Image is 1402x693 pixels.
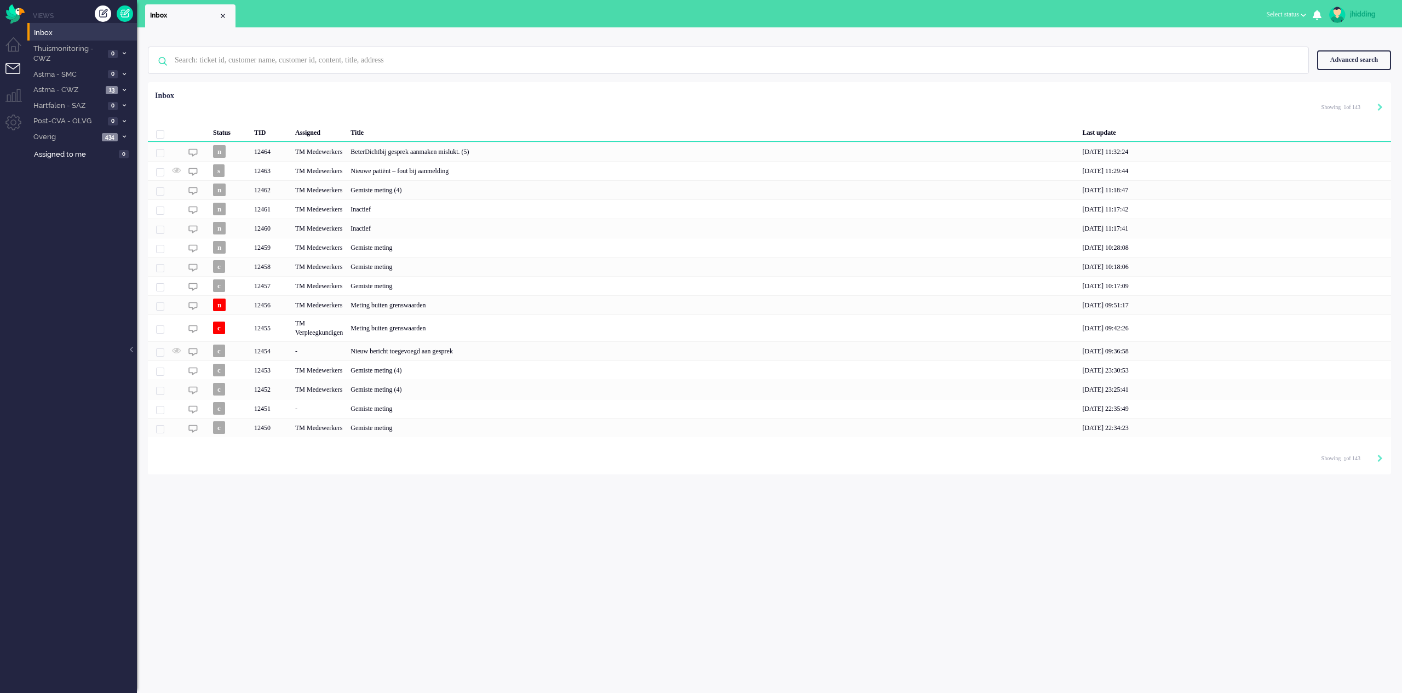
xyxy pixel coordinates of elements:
div: [DATE] 10:28:08 [1078,238,1391,257]
li: Supervisor menu [5,89,30,113]
div: Nieuw bericht toegevoegd aan gesprek [347,341,1078,360]
div: 12453 [250,360,291,380]
div: TM Medewerkers [291,238,347,257]
img: ic_chat_grey.svg [188,263,198,272]
div: Next [1377,102,1383,113]
span: Inbox [34,28,137,38]
span: c [213,421,225,434]
div: - [291,341,347,360]
span: Astma - SMC [32,70,105,80]
div: Gemiste meting [347,418,1078,437]
div: [DATE] 09:51:17 [1078,295,1391,314]
div: [DATE] 11:18:47 [1078,180,1391,199]
img: ic_chat_grey.svg [188,225,198,234]
div: 12456 [148,295,1391,314]
div: Gemiste meting [347,399,1078,418]
div: Inbox [155,90,174,101]
li: Select status [1260,3,1313,27]
li: View [145,4,235,27]
div: TM Medewerkers [291,257,347,276]
div: Gemiste meting (4) [347,380,1078,399]
a: Inbox [32,26,137,38]
div: 12460 [250,219,291,238]
a: Omnidesk [5,7,25,15]
img: avatar [1329,7,1346,23]
span: Inbox [150,11,219,20]
input: Search: ticket id, customer name, customer id, content, title, address [166,47,1294,73]
div: [DATE] 09:42:26 [1078,314,1391,341]
div: [DATE] 11:17:42 [1078,199,1391,219]
div: TM Medewerkers [291,360,347,380]
span: c [213,364,225,376]
div: Create ticket [95,5,111,22]
div: 12457 [148,276,1391,295]
div: TM Medewerkers [291,295,347,314]
span: Astma - CWZ [32,85,102,95]
div: Gemiste meting [347,257,1078,276]
img: ic_chat_grey.svg [188,386,198,395]
div: Close tab [219,12,227,20]
div: [DATE] 09:36:58 [1078,341,1391,360]
span: n [213,145,226,158]
img: ic_chat_grey.svg [188,148,198,157]
div: 12450 [148,418,1391,437]
span: 0 [119,150,129,158]
div: [DATE] 22:34:23 [1078,418,1391,437]
span: n [213,184,226,196]
span: Thuismonitoring - CWZ [32,44,105,64]
div: Gemiste meting (4) [347,180,1078,199]
div: 12457 [250,276,291,295]
div: [DATE] 11:17:41 [1078,219,1391,238]
img: ic_chat_grey.svg [188,324,198,334]
li: Views [33,11,137,20]
div: 12459 [250,238,291,257]
span: c [213,345,225,357]
div: Last update [1078,120,1391,142]
div: - [291,399,347,418]
img: ic_chat_grey.svg [188,405,198,414]
a: Quick Ticket [117,5,133,22]
img: ic_chat_grey.svg [188,424,198,433]
span: Select status [1266,10,1299,18]
input: Page [1341,104,1346,111]
div: Next [1377,454,1383,465]
div: jhidding [1350,9,1391,20]
span: n [213,299,226,311]
li: Tickets menu [5,63,30,88]
div: 12450 [250,418,291,437]
div: 12458 [148,257,1391,276]
span: n [213,203,226,215]
div: Gemiste meting [347,276,1078,295]
div: 12463 [250,161,291,180]
span: n [213,241,226,254]
div: Inactief [347,199,1078,219]
div: 12451 [148,399,1391,418]
span: Hartfalen - SAZ [32,101,105,111]
span: Post-CVA - OLVG [32,116,105,127]
div: 12452 [148,380,1391,399]
img: ic_chat_grey.svg [188,347,198,357]
a: jhidding [1327,7,1391,23]
img: ic_chat_grey.svg [188,301,198,311]
div: 12456 [250,295,291,314]
span: c [213,322,225,334]
span: c [213,402,225,415]
span: 0 [108,117,118,125]
img: ic_chat_grey.svg [188,167,198,176]
span: c [213,260,225,273]
li: Admin menu [5,114,30,139]
li: Dashboard menu [5,37,30,62]
div: TM Medewerkers [291,180,347,199]
div: [DATE] 22:35:49 [1078,399,1391,418]
div: Meting buiten grenswaarden [347,314,1078,341]
div: 12462 [148,180,1391,199]
img: ic-search-icon.svg [148,47,177,76]
div: 12460 [148,219,1391,238]
div: [DATE] 10:17:09 [1078,276,1391,295]
span: Assigned to me [34,150,116,160]
div: Gemiste meting [347,238,1078,257]
div: 12454 [148,341,1391,360]
div: Gemiste meting (4) [347,360,1078,380]
div: Pagination [1321,99,1383,115]
div: 12453 [148,360,1391,380]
